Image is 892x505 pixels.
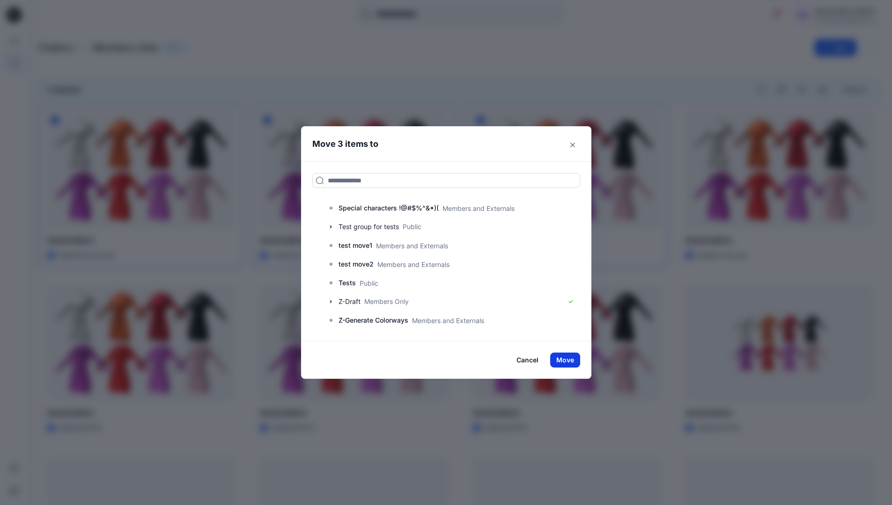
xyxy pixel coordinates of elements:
[301,126,577,161] header: Move 3 items to
[377,260,450,269] p: Members and Externals
[339,277,356,289] p: Tests
[412,316,484,325] p: Members and Externals
[442,203,515,213] p: Members and Externals
[339,240,372,251] p: test move1
[550,353,580,368] button: Move
[376,241,448,251] p: Members and Externals
[565,137,580,152] button: Close
[339,259,374,270] p: test move2
[360,278,378,288] p: Public
[339,315,408,326] p: Z-Generate Colorways
[510,353,545,368] button: Cancel
[339,202,439,214] p: Special characters !@#$%^&*)(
